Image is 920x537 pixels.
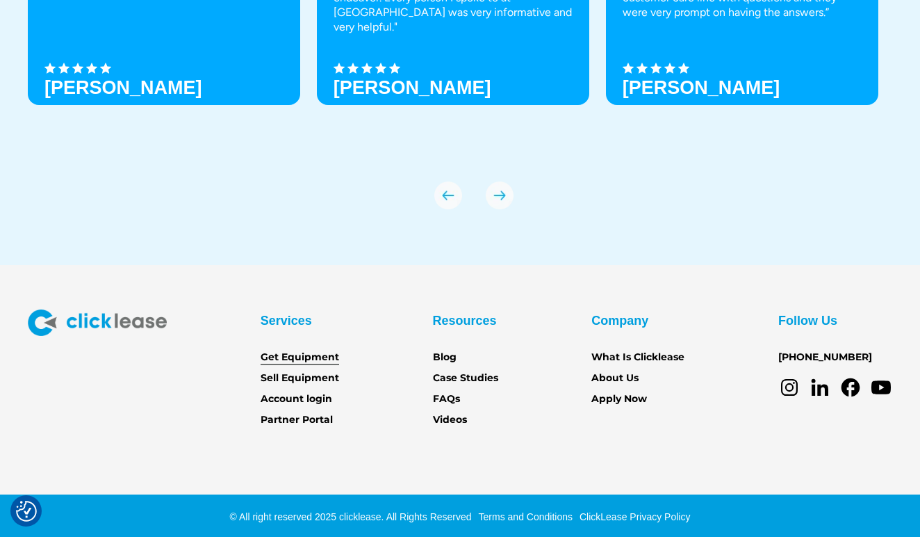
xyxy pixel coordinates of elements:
[433,412,467,428] a: Videos
[16,501,37,522] img: Revisit consent button
[334,77,491,98] strong: [PERSON_NAME]
[591,310,648,332] div: Company
[678,63,689,74] img: Black star icon
[623,77,780,98] h3: [PERSON_NAME]
[486,182,514,209] div: next slide
[636,63,648,74] img: Black star icon
[778,350,872,365] a: [PHONE_NUMBER]
[433,392,460,407] a: FAQs
[475,511,573,522] a: Terms and Conditions
[486,182,514,209] img: arrow Icon
[261,350,339,365] a: Get Equipment
[433,310,497,332] div: Resources
[591,371,639,386] a: About Us
[261,371,339,386] a: Sell Equipment
[28,310,167,336] img: Clicklease logo
[434,182,462,209] div: previous slide
[347,63,359,74] img: Black star icon
[261,310,312,332] div: Services
[261,392,332,407] a: Account login
[230,510,472,524] div: © All right reserved 2025 clicklease. All Rights Reserved
[778,310,837,332] div: Follow Us
[389,63,400,74] img: Black star icon
[623,63,634,74] img: Black star icon
[86,63,97,74] img: Black star icon
[44,63,56,74] img: Black star icon
[334,63,345,74] img: Black star icon
[433,350,457,365] a: Blog
[44,77,202,98] h3: [PERSON_NAME]
[58,63,69,74] img: Black star icon
[433,371,498,386] a: Case Studies
[591,350,684,365] a: What Is Clicklease
[434,182,462,209] img: arrow Icon
[100,63,111,74] img: Black star icon
[375,63,386,74] img: Black star icon
[591,392,647,407] a: Apply Now
[664,63,675,74] img: Black star icon
[72,63,83,74] img: Black star icon
[650,63,662,74] img: Black star icon
[261,412,333,428] a: Partner Portal
[361,63,372,74] img: Black star icon
[16,501,37,522] button: Consent Preferences
[576,511,691,522] a: ClickLease Privacy Policy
